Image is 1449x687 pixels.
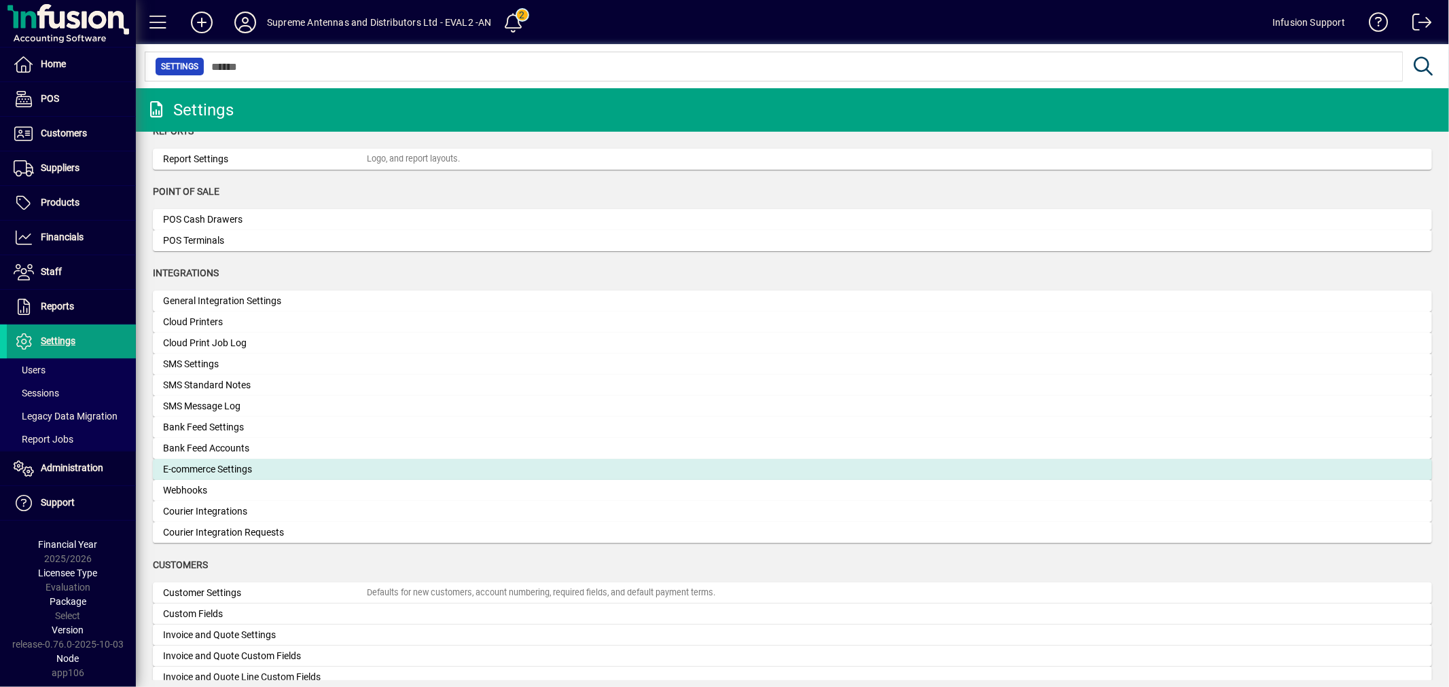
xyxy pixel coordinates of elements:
[41,462,103,473] span: Administration
[7,358,136,382] a: Users
[163,399,367,413] div: SMS Message Log
[41,58,66,69] span: Home
[163,315,367,329] div: Cloud Printers
[7,486,136,520] a: Support
[41,162,79,173] span: Suppliers
[41,197,79,208] span: Products
[161,60,198,73] span: Settings
[163,525,367,540] div: Courier Integration Requests
[153,209,1432,230] a: POS Cash Drawers
[7,255,136,289] a: Staff
[153,417,1432,438] a: Bank Feed Settings
[163,420,367,434] div: Bank Feed Settings
[41,301,74,312] span: Reports
[163,378,367,392] div: SMS Standard Notes
[7,117,136,151] a: Customers
[153,149,1432,170] a: Report SettingsLogo, and report layouts.
[163,212,367,227] div: POS Cash Drawers
[1359,3,1389,47] a: Knowledge Base
[50,596,86,607] span: Package
[39,539,98,550] span: Financial Year
[1272,12,1345,33] div: Infusion Support
[153,522,1432,543] a: Courier Integration Requests
[57,653,79,664] span: Node
[163,504,367,519] div: Courier Integrations
[14,411,118,422] span: Legacy Data Migration
[7,382,136,405] a: Sessions
[153,480,1432,501] a: Webhooks
[7,186,136,220] a: Products
[267,12,492,33] div: Supreme Antennas and Distributors Ltd - EVAL2 -AN
[153,186,219,197] span: Point of Sale
[7,405,136,428] a: Legacy Data Migration
[163,586,367,600] div: Customer Settings
[153,604,1432,625] a: Custom Fields
[163,607,367,621] div: Custom Fields
[41,497,75,508] span: Support
[163,670,367,684] div: Invoice and Quote Line Custom Fields
[223,10,267,35] button: Profile
[1402,3,1432,47] a: Logout
[41,93,59,104] span: POS
[7,290,136,324] a: Reports
[163,462,367,477] div: E-commerce Settings
[163,483,367,498] div: Webhooks
[153,501,1432,522] a: Courier Integrations
[163,152,367,166] div: Report Settings
[7,428,136,451] a: Report Jobs
[163,336,367,350] div: Cloud Print Job Log
[7,451,136,485] a: Administration
[41,128,87,138] span: Customers
[52,625,84,635] span: Version
[153,375,1432,396] a: SMS Standard Notes
[163,294,367,308] div: General Integration Settings
[153,625,1432,646] a: Invoice and Quote Settings
[41,335,75,346] span: Settings
[14,434,73,445] span: Report Jobs
[153,354,1432,375] a: SMS Settings
[163,357,367,371] div: SMS Settings
[153,646,1432,667] a: Invoice and Quote Custom Fields
[146,99,234,121] div: Settings
[153,438,1432,459] a: Bank Feed Accounts
[153,396,1432,417] a: SMS Message Log
[39,568,98,578] span: Licensee Type
[41,231,84,242] span: Financials
[153,559,208,570] span: Customers
[7,151,136,185] a: Suppliers
[41,266,62,277] span: Staff
[7,221,136,255] a: Financials
[7,82,136,116] a: POS
[153,267,219,278] span: Integrations
[153,312,1432,333] a: Cloud Printers
[153,582,1432,604] a: Customer SettingsDefaults for new customers, account numbering, required fields, and default paym...
[153,230,1432,251] a: POS Terminals
[163,441,367,456] div: Bank Feed Accounts
[163,234,367,248] div: POS Terminals
[153,459,1432,480] a: E-commerce Settings
[367,153,460,166] div: Logo, and report layouts.
[7,48,136,81] a: Home
[367,587,715,599] div: Defaults for new customers, account numbering, required fields, and default payment terms.
[153,291,1432,312] a: General Integration Settings
[180,10,223,35] button: Add
[14,365,46,375] span: Users
[163,649,367,663] div: Invoice and Quote Custom Fields
[14,388,59,398] span: Sessions
[153,333,1432,354] a: Cloud Print Job Log
[163,628,367,642] div: Invoice and Quote Settings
